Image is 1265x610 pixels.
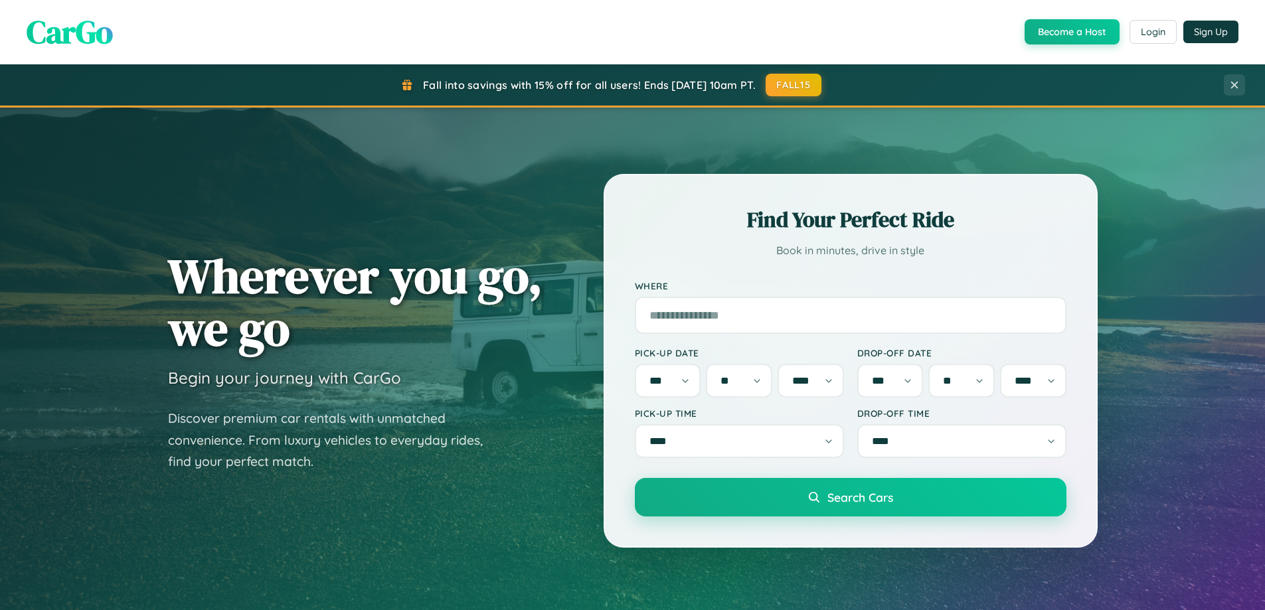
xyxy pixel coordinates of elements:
span: Fall into savings with 15% off for all users! Ends [DATE] 10am PT. [423,78,756,92]
button: Login [1130,20,1177,44]
label: Where [635,280,1066,291]
p: Discover premium car rentals with unmatched convenience. From luxury vehicles to everyday rides, ... [168,408,500,473]
h1: Wherever you go, we go [168,250,543,354]
button: Search Cars [635,478,1066,516]
h2: Find Your Perfect Ride [635,205,1066,234]
p: Book in minutes, drive in style [635,241,1066,260]
button: Sign Up [1183,21,1238,43]
h3: Begin your journey with CarGo [168,368,401,388]
span: CarGo [27,10,113,54]
button: Become a Host [1025,19,1120,44]
label: Drop-off Time [857,408,1066,419]
label: Drop-off Date [857,347,1066,358]
span: Search Cars [827,490,893,504]
label: Pick-up Time [635,408,844,419]
label: Pick-up Date [635,347,844,358]
button: FALL15 [766,74,821,96]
